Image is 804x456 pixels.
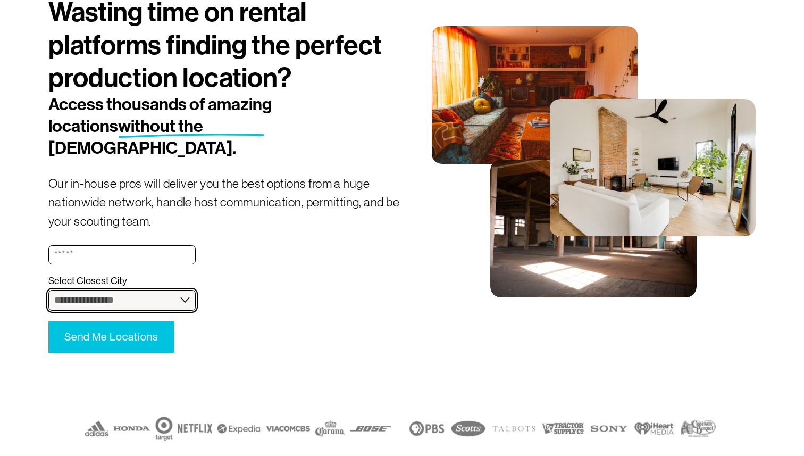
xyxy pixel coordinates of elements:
[48,94,343,160] h2: Access thousands of amazing locations
[48,321,174,353] button: Send Me LocationsSend Me Locations
[48,175,402,231] p: Our in-house pros will deliver you the best options from a huge nationwide network, handle host c...
[64,331,158,343] span: Send Me Locations
[48,290,196,311] select: Select Closest City
[48,116,236,159] span: without the [DEMOGRAPHIC_DATA].
[48,275,127,287] span: Select Closest City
